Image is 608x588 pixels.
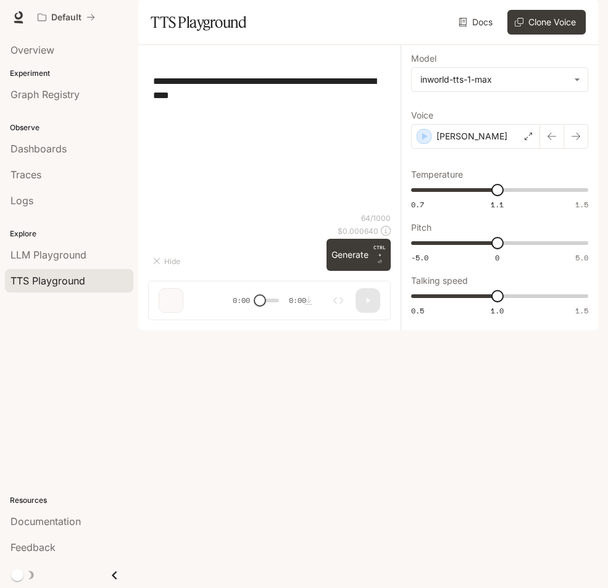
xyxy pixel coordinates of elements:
p: ⏎ [373,244,386,266]
p: Talking speed [411,276,468,285]
p: Voice [411,111,433,120]
p: Model [411,54,436,63]
span: 1.5 [575,305,588,316]
a: Docs [456,10,498,35]
p: Pitch [411,223,431,232]
span: 1.0 [491,305,504,316]
div: inworld-tts-1-max [412,68,588,91]
span: 0.7 [411,199,424,210]
button: Clone Voice [507,10,586,35]
p: CTRL + [373,244,386,259]
span: 1.1 [491,199,504,210]
button: Hide [148,251,188,271]
p: Temperature [411,170,463,179]
span: -5.0 [411,252,428,263]
p: Default [51,12,81,23]
button: All workspaces [32,5,101,30]
button: GenerateCTRL +⏎ [327,239,391,271]
span: 1.5 [575,199,588,210]
h1: TTS Playground [151,10,246,35]
div: inworld-tts-1-max [420,73,568,86]
span: 5.0 [575,252,588,263]
span: 0 [495,252,499,263]
p: [PERSON_NAME] [436,130,507,143]
span: 0.5 [411,305,424,316]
